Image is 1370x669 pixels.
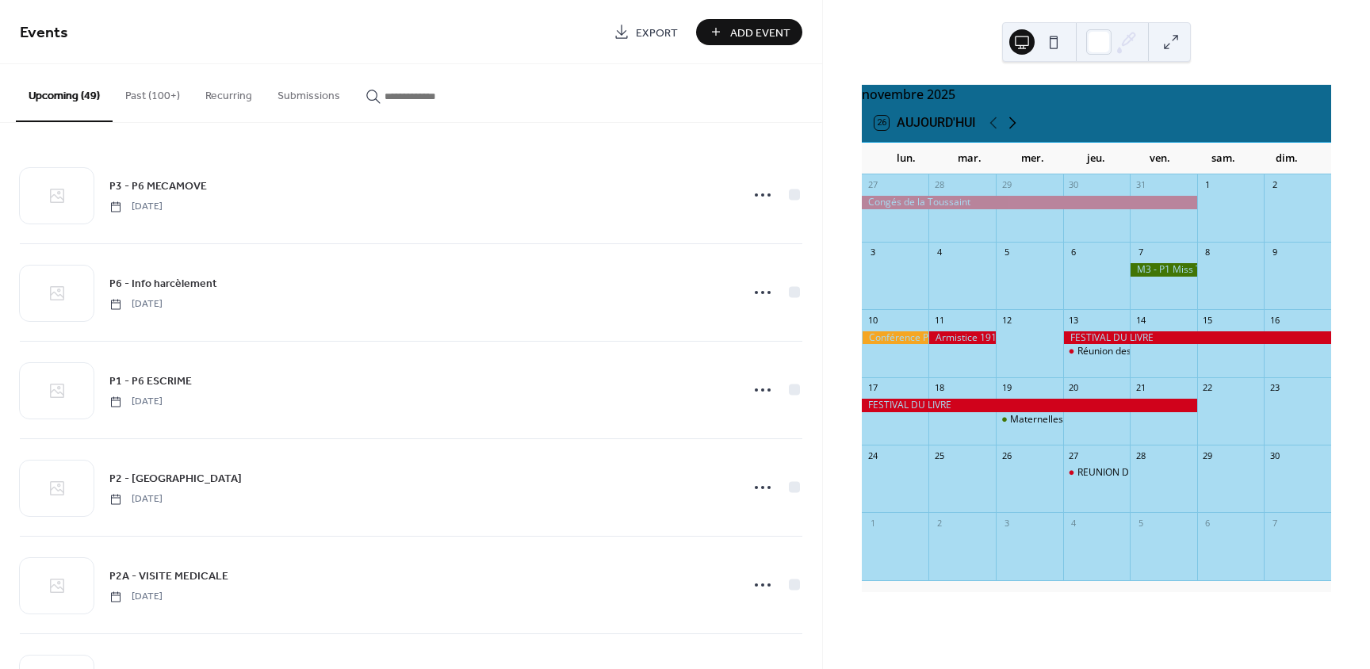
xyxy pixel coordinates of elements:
div: REUNION DES PARENTS & ENSEIGNANTS [1077,466,1261,480]
div: 27 [867,179,878,191]
div: 15 [1202,314,1214,326]
div: 12 [1001,314,1012,326]
span: [DATE] [109,590,163,604]
div: 6 [1068,247,1080,258]
div: 5 [1135,517,1146,529]
div: Réunion des parents délégués avec la Direction [1077,345,1287,358]
div: mar. [938,143,1001,174]
div: 29 [1001,179,1012,191]
div: 6 [1202,517,1214,529]
button: Recurring [193,64,265,120]
div: 2 [1269,179,1280,191]
div: 29 [1202,449,1214,461]
button: Past (100+) [113,64,193,120]
div: 20 [1068,382,1080,394]
div: 17 [867,382,878,394]
div: 28 [1135,449,1146,461]
div: 9 [1269,247,1280,258]
div: 22 [1202,382,1214,394]
div: 4 [1068,517,1080,529]
div: Maternelles - déjeuner des grands-parents [996,413,1063,426]
div: 27 [1068,449,1080,461]
div: 5 [1001,247,1012,258]
div: novembre 2025 [862,85,1331,104]
div: dim. [1255,143,1318,174]
div: FESTIVAL DU LIVRE [862,399,1197,412]
div: 30 [1068,179,1080,191]
div: mer. [1001,143,1065,174]
button: 26Aujourd'hui [869,112,982,134]
div: 3 [867,247,878,258]
div: Congés de la Toussaint [862,196,1197,209]
div: 24 [867,449,878,461]
button: Add Event [696,19,802,45]
div: 14 [1135,314,1146,326]
span: [DATE] [109,200,163,214]
div: 11 [933,314,945,326]
div: 1 [867,517,878,529]
div: 18 [933,382,945,394]
a: P2 - [GEOGRAPHIC_DATA] [109,469,242,487]
span: [DATE] [109,492,163,507]
div: Réunion des parents délégués avec la Direction [1063,345,1131,358]
span: P3 - P6 MECAMOVE [109,178,207,195]
div: M3 - P1 Miss Tornade [1130,263,1197,277]
a: P1 - P6 ESCRIME [109,372,192,390]
span: [DATE] [109,395,163,409]
span: P2A - VISITE MEDICALE [109,568,228,585]
div: 25 [933,449,945,461]
div: FESTIVAL DU LIVRE [1063,331,1331,345]
a: P2A - VISITE MEDICALE [109,567,228,585]
button: Upcoming (49) [16,64,113,122]
div: 28 [933,179,945,191]
div: Maternelles - déjeuner des grands-parents [1010,413,1200,426]
div: jeu. [1065,143,1128,174]
div: REUNION DES PARENTS & ENSEIGNANTS [1063,466,1131,480]
div: 19 [1001,382,1012,394]
div: 1 [1202,179,1214,191]
span: Events [20,17,68,48]
div: lun. [874,143,938,174]
div: 23 [1269,382,1280,394]
div: 7 [1269,517,1280,529]
a: P3 - P6 MECAMOVE [109,177,207,195]
div: 21 [1135,382,1146,394]
span: [DATE] [109,297,163,312]
span: Export [636,25,678,41]
div: 26 [1001,449,1012,461]
a: Export [602,19,690,45]
div: 4 [933,247,945,258]
div: sam. [1192,143,1255,174]
span: P2 - [GEOGRAPHIC_DATA] [109,471,242,487]
div: Conférence Pédagogique [862,331,929,345]
span: P6 - Info harcèlement [109,276,217,292]
div: 8 [1202,247,1214,258]
div: 10 [867,314,878,326]
div: 31 [1135,179,1146,191]
div: 7 [1135,247,1146,258]
div: Armistice 1918 [928,331,996,345]
div: 2 [933,517,945,529]
a: P6 - Info harcèlement [109,274,217,292]
div: 16 [1269,314,1280,326]
div: ven. [1128,143,1192,174]
span: P1 - P6 ESCRIME [109,373,192,390]
div: 30 [1269,449,1280,461]
span: Add Event [730,25,790,41]
button: Submissions [265,64,353,120]
div: 3 [1001,517,1012,529]
div: 13 [1068,314,1080,326]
